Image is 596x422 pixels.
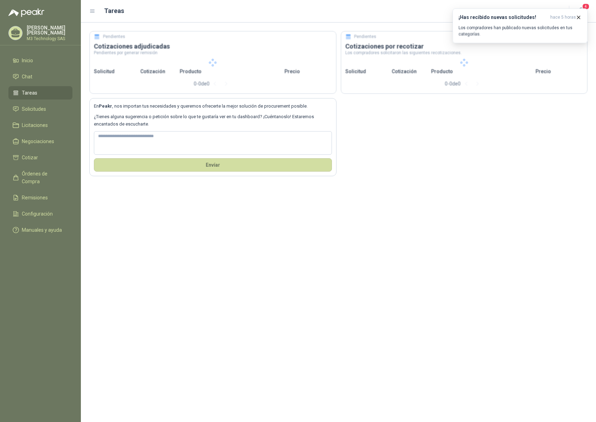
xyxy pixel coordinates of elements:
button: 4 [575,5,588,18]
a: Negociaciones [8,135,72,148]
span: hace 5 horas [550,14,576,20]
p: ¿Tienes alguna sugerencia o petición sobre lo que te gustaría ver en tu dashboard? ¡Cuéntanoslo! ... [94,113,332,128]
a: Remisiones [8,191,72,204]
p: M3 Technology SAS [27,37,72,41]
p: Los compradores han publicado nuevas solicitudes en tus categorías. [459,25,582,37]
span: Solicitudes [22,105,46,113]
span: Configuración [22,210,53,218]
b: Peakr [99,103,112,109]
p: [PERSON_NAME] [PERSON_NAME] [27,25,72,35]
h3: ¡Has recibido nuevas solicitudes! [459,14,547,20]
a: Cotizar [8,151,72,164]
span: Órdenes de Compra [22,170,66,185]
a: Tareas [8,86,72,100]
span: Tareas [22,89,37,97]
button: Envíar [94,158,332,172]
h1: Tareas [104,6,124,16]
span: Negociaciones [22,138,54,145]
a: Chat [8,70,72,83]
a: Solicitudes [8,102,72,116]
a: Órdenes de Compra [8,167,72,188]
span: Licitaciones [22,121,48,129]
span: Cotizar [22,154,38,161]
a: Licitaciones [8,119,72,132]
p: En , nos importan tus necesidades y queremos ofrecerte la mejor solución de procurement posible. [94,103,332,110]
a: Configuración [8,207,72,220]
a: Manuales y ayuda [8,223,72,237]
span: Remisiones [22,194,48,202]
span: Inicio [22,57,33,64]
span: Chat [22,73,32,81]
a: Inicio [8,54,72,67]
img: Logo peakr [8,8,44,17]
button: ¡Has recibido nuevas solicitudes!hace 5 horas Los compradores han publicado nuevas solicitudes en... [453,8,588,43]
span: 4 [582,3,590,10]
span: Manuales y ayuda [22,226,62,234]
